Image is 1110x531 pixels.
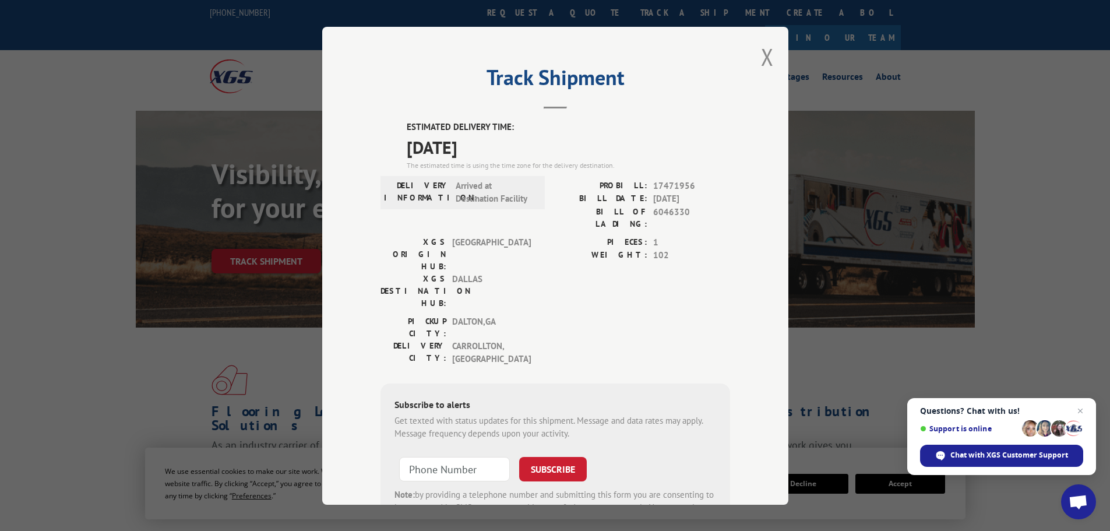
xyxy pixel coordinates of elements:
span: Arrived at Destination Facility [456,179,534,205]
span: [DATE] [653,192,730,206]
label: BILL DATE: [555,192,647,206]
div: Get texted with status updates for this shipment. Message and data rates may apply. Message frequ... [394,414,716,440]
label: PICKUP CITY: [380,315,446,339]
label: ESTIMATED DELIVERY TIME: [407,121,730,134]
label: DELIVERY INFORMATION: [384,179,450,205]
label: PROBILL: [555,179,647,192]
span: 1 [653,235,730,249]
label: XGS ORIGIN HUB: [380,235,446,272]
label: PIECES: [555,235,647,249]
label: BILL OF LADING: [555,205,647,230]
h2: Track Shipment [380,69,730,92]
span: Questions? Chat with us! [920,406,1083,416]
div: The estimated time is using the time zone for the delivery destination. [407,160,730,170]
div: Open chat [1061,484,1096,519]
span: 102 [653,249,730,262]
span: Chat with XGS Customer Support [950,450,1068,460]
span: DALTON , GA [452,315,531,339]
label: WEIGHT: [555,249,647,262]
input: Phone Number [399,456,510,481]
span: DALLAS [452,272,531,309]
span: Support is online [920,424,1018,433]
strong: Note: [394,488,415,500]
button: Close modal [761,41,774,72]
span: 6046330 [653,205,730,230]
span: 17471956 [653,179,730,192]
div: Chat with XGS Customer Support [920,445,1083,467]
span: [GEOGRAPHIC_DATA] [452,235,531,272]
button: SUBSCRIBE [519,456,587,481]
div: by providing a telephone number and submitting this form you are consenting to be contacted by SM... [394,488,716,528]
div: Subscribe to alerts [394,397,716,414]
span: Close chat [1073,404,1087,418]
label: XGS DESTINATION HUB: [380,272,446,309]
label: DELIVERY CITY: [380,339,446,365]
span: CARROLLTON , [GEOGRAPHIC_DATA] [452,339,531,365]
span: [DATE] [407,133,730,160]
